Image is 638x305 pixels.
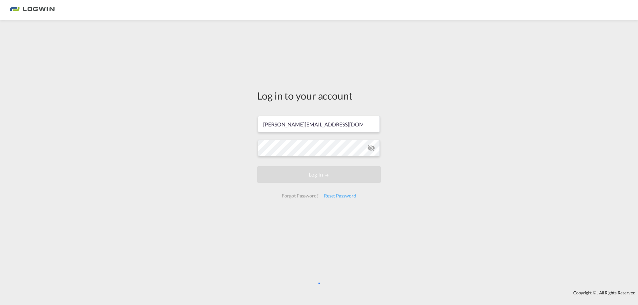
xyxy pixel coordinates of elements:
md-icon: icon-eye-off [367,144,375,152]
div: Forgot Password? [279,190,321,202]
div: Log in to your account [257,89,381,103]
input: Enter email/phone number [258,116,380,132]
img: bc73a0e0d8c111efacd525e4c8ad7d32.png [10,3,55,18]
button: LOGIN [257,166,381,183]
div: Reset Password [321,190,359,202]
